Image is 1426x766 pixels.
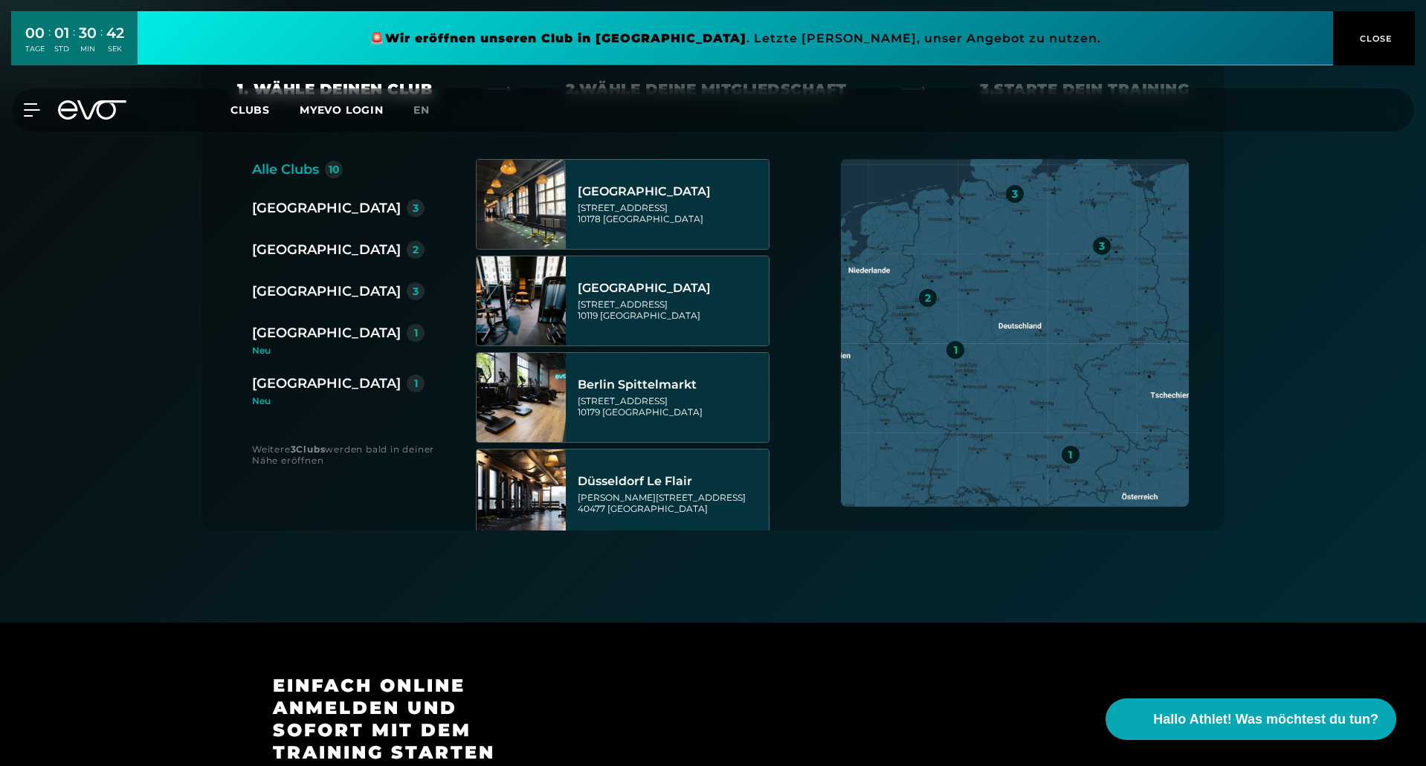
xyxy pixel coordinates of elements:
div: 3 [1099,241,1105,251]
div: 00 [25,22,45,44]
div: Alle Clubs [252,159,319,180]
div: 10 [329,164,340,175]
div: 30 [79,22,97,44]
div: 3 [1012,189,1018,199]
div: Berlin Spittelmarkt [578,377,764,392]
img: Berlin Alexanderplatz [477,160,566,249]
strong: Clubs [296,444,325,455]
div: : [48,24,51,63]
div: [STREET_ADDRESS] 10119 [GEOGRAPHIC_DATA] [578,299,764,321]
a: MYEVO LOGIN [300,103,384,117]
div: 1 [954,345,958,355]
div: 1 [414,328,418,338]
button: Hallo Athlet! Was möchtest du tun? [1106,698,1396,740]
div: [STREET_ADDRESS] 10179 [GEOGRAPHIC_DATA] [578,395,764,418]
h3: Einfach online anmelden und sofort mit dem Training starten [273,675,538,764]
div: STD [54,44,69,54]
div: TAGE [25,44,45,54]
div: SEK [106,44,124,54]
div: 3 [413,286,419,296]
span: en [413,103,430,117]
img: Düsseldorf Le Flair [477,449,566,539]
div: [GEOGRAPHIC_DATA] [252,281,401,302]
div: [GEOGRAPHIC_DATA] [578,184,764,199]
div: Düsseldorf Le Flair [578,474,764,489]
div: Neu [252,397,425,406]
div: 42 [106,22,124,44]
div: [STREET_ADDRESS] 10178 [GEOGRAPHIC_DATA] [578,202,764,224]
a: en [413,102,448,119]
div: Weitere werden bald in deiner Nähe eröffnen [252,444,446,466]
span: Clubs [230,103,270,117]
div: MIN [79,44,97,54]
div: 2 [413,244,419,255]
div: [PERSON_NAME][STREET_ADDRESS] 40477 [GEOGRAPHIC_DATA] [578,492,764,514]
div: [GEOGRAPHIC_DATA] [252,198,401,218]
div: [GEOGRAPHIC_DATA] [578,281,764,296]
img: Berlin Rosenthaler Platz [477,256,566,345]
div: [GEOGRAPHIC_DATA] [252,373,401,394]
div: 2 [925,293,931,303]
div: Neu [252,346,436,355]
div: 3 [413,203,419,213]
a: Clubs [230,103,300,117]
span: Hallo Athlet! Was möchtest du tun? [1153,710,1378,730]
div: 1 [414,378,418,389]
img: Berlin Spittelmarkt [477,353,566,442]
span: CLOSE [1356,32,1393,45]
div: 1 [1068,449,1072,460]
img: map [841,159,1189,507]
div: : [100,24,103,63]
div: [GEOGRAPHIC_DATA] [252,322,401,343]
strong: 3 [291,444,297,455]
div: 01 [54,22,69,44]
button: CLOSE [1333,11,1415,65]
div: [GEOGRAPHIC_DATA] [252,239,401,260]
div: : [73,24,75,63]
